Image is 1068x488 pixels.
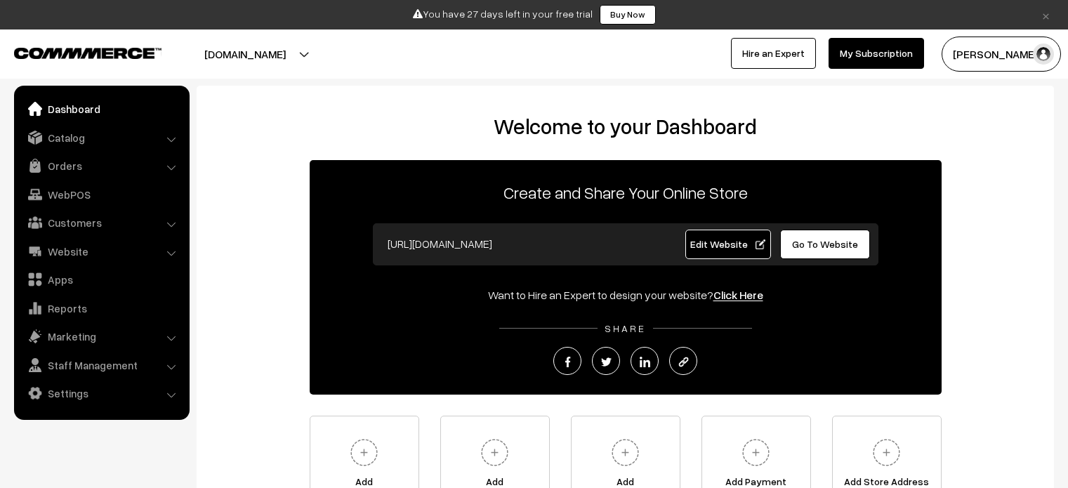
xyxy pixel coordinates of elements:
a: Website [18,239,185,264]
a: Click Here [713,288,763,302]
a: WebPOS [18,182,185,207]
a: Staff Management [18,352,185,378]
button: [PERSON_NAME]… [942,37,1061,72]
a: Reports [18,296,185,321]
a: COMMMERCE [14,44,137,60]
a: × [1036,6,1055,23]
p: Create and Share Your Online Store [310,180,942,205]
img: plus.svg [867,433,906,472]
img: plus.svg [475,433,514,472]
a: My Subscription [829,38,924,69]
a: Catalog [18,125,185,150]
a: Buy Now [600,5,656,25]
a: Go To Website [780,230,871,259]
img: plus.svg [606,433,645,472]
a: Apps [18,267,185,292]
img: plus.svg [737,433,775,472]
div: You have 27 days left in your free trial [5,5,1063,25]
img: user [1033,44,1054,65]
a: Settings [18,381,185,406]
span: Go To Website [792,238,858,250]
h2: Welcome to your Dashboard [211,114,1040,139]
a: Marketing [18,324,185,349]
img: COMMMERCE [14,48,161,58]
a: Customers [18,210,185,235]
a: Orders [18,153,185,178]
button: [DOMAIN_NAME] [155,37,335,72]
div: Want to Hire an Expert to design your website? [310,286,942,303]
img: plus.svg [345,433,383,472]
a: Edit Website [685,230,771,259]
span: SHARE [598,322,653,334]
a: Dashboard [18,96,185,121]
a: Hire an Expert [731,38,816,69]
span: Edit Website [690,238,765,250]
